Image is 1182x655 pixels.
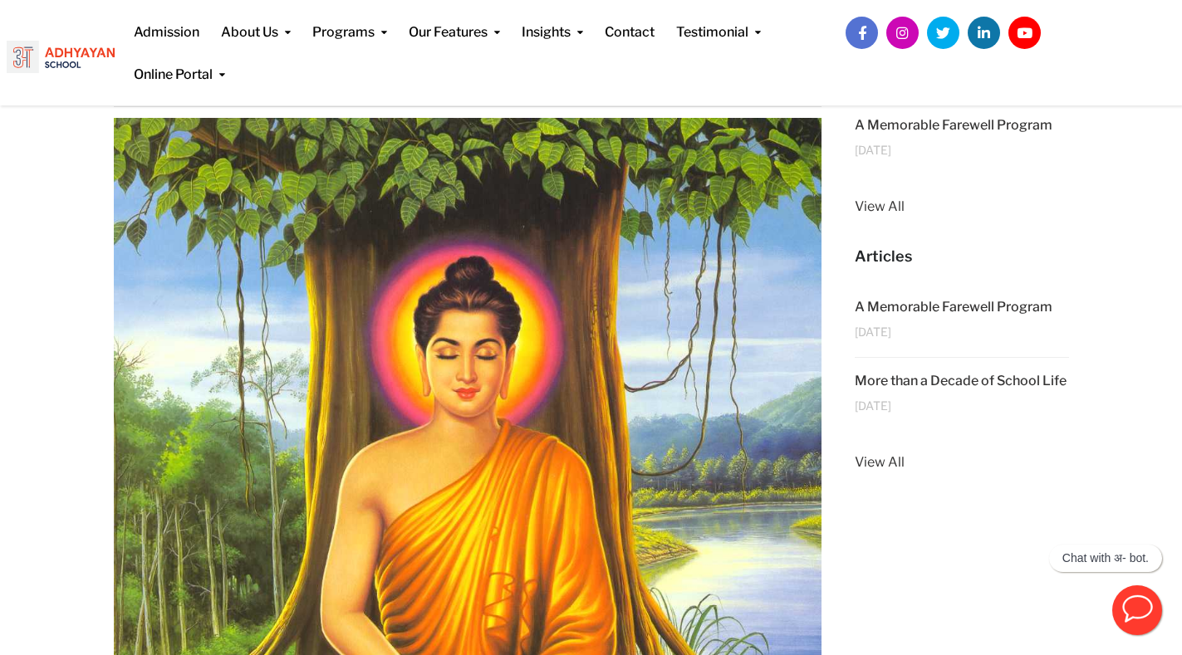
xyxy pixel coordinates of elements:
a: Online Portal [134,42,225,85]
span: [DATE] [855,144,891,156]
a: View All [855,452,1069,473]
p: Chat with अ- bot. [1062,551,1149,565]
h5: Articles [855,246,1069,267]
span: [DATE] [855,325,891,338]
a: View All [855,196,1069,218]
a: More than a Decade of School Life [855,373,1067,389]
a: A Memorable Farewell Program [855,117,1052,133]
a: A Memorable Farewell Program [855,299,1052,315]
span: [DATE] [855,399,891,412]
